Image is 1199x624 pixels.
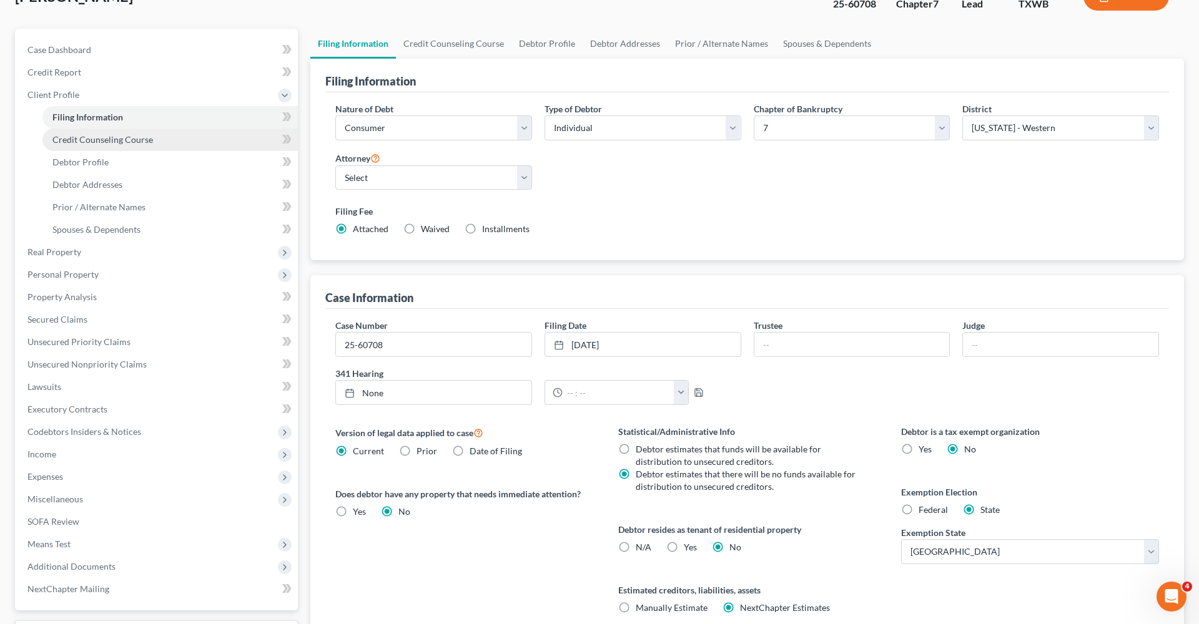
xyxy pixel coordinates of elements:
[335,150,380,165] label: Attorney
[962,319,985,332] label: Judge
[27,291,97,302] span: Property Analysis
[1182,582,1192,592] span: 4
[27,494,83,504] span: Miscellaneous
[42,129,298,151] a: Credit Counseling Course
[1157,582,1187,612] iframe: Intercom live chat
[636,542,651,552] span: N/A
[754,319,782,332] label: Trustee
[417,446,437,456] span: Prior
[511,29,583,59] a: Debtor Profile
[17,61,298,84] a: Credit Report
[27,426,141,437] span: Codebtors Insiders & Notices
[27,336,131,347] span: Unsecured Priority Claims
[684,542,697,552] span: Yes
[962,102,992,115] label: District
[729,542,741,552] span: No
[42,151,298,173] a: Debtor Profile
[27,359,147,369] span: Unsecured Nonpriority Claims
[901,425,1159,438] label: Debtor is a tax exempt organization
[17,39,298,61] a: Case Dashboard
[27,404,107,414] span: Executory Contracts
[42,173,298,196] a: Debtor Addresses
[336,381,531,404] a: None
[27,89,79,100] span: Client Profile
[919,504,948,515] span: Federal
[336,333,531,356] input: Enter case number...
[470,446,522,456] span: Date of Filing
[17,286,298,308] a: Property Analysis
[636,444,821,467] span: Debtor estimates that funds will be available for distribution to unsecured creditors.
[754,333,950,356] input: --
[964,444,976,454] span: No
[27,561,116,572] span: Additional Documents
[636,602,708,613] span: Manually Estimate
[618,523,876,536] label: Debtor resides as tenant of residential property
[27,246,81,257] span: Real Property
[325,290,413,305] div: Case Information
[563,381,674,404] input: -- : --
[335,319,388,332] label: Case Number
[421,223,450,234] span: Waived
[27,381,61,392] span: Lawsuits
[618,583,876,597] label: Estimated creditors, liabilities, assets
[353,223,388,234] span: Attached
[27,44,91,55] span: Case Dashboard
[396,29,511,59] a: Credit Counseling Course
[901,526,965,539] label: Exemption State
[42,218,298,241] a: Spouses & Dependents
[740,602,830,613] span: NextChapter Estimates
[310,29,396,59] a: Filing Information
[963,333,1158,356] input: --
[636,469,856,492] span: Debtor estimates that there will be no funds available for distribution to unsecured creditors.
[668,29,776,59] a: Prior / Alternate Names
[335,425,593,440] label: Version of legal data applied to case
[754,102,842,115] label: Chapter of Bankruptcy
[329,367,748,380] label: 341 Hearing
[27,67,81,77] span: Credit Report
[17,308,298,331] a: Secured Claims
[901,485,1159,499] label: Exemption Election
[27,471,63,482] span: Expenses
[27,269,99,280] span: Personal Property
[52,157,109,167] span: Debtor Profile
[52,202,146,212] span: Prior / Alternate Names
[17,398,298,421] a: Executory Contracts
[27,449,56,459] span: Income
[17,578,298,600] a: NextChapter Mailing
[27,516,79,527] span: SOFA Review
[52,112,123,122] span: Filing Information
[42,196,298,218] a: Prior / Alternate Names
[545,102,602,115] label: Type of Debtor
[353,506,366,517] span: Yes
[17,510,298,533] a: SOFA Review
[980,504,1000,515] span: State
[17,331,298,353] a: Unsecured Priority Claims
[919,444,932,454] span: Yes
[325,74,416,89] div: Filing Information
[335,205,1159,218] label: Filing Fee
[27,583,109,594] span: NextChapter Mailing
[17,353,298,376] a: Unsecured Nonpriority Claims
[27,539,71,549] span: Means Test
[42,106,298,129] a: Filing Information
[776,29,879,59] a: Spouses & Dependents
[545,333,741,356] a: [DATE]
[353,446,384,456] span: Current
[335,102,393,115] label: Nature of Debt
[482,223,530,234] span: Installments
[52,134,153,145] span: Credit Counseling Course
[27,314,87,324] span: Secured Claims
[583,29,668,59] a: Debtor Addresses
[545,319,586,332] label: Filing Date
[17,376,298,398] a: Lawsuits
[335,487,593,500] label: Does debtor have any property that needs immediate attention?
[52,224,141,235] span: Spouses & Dependents
[618,425,876,438] label: Statistical/Administrative Info
[398,506,410,517] span: No
[52,179,122,190] span: Debtor Addresses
